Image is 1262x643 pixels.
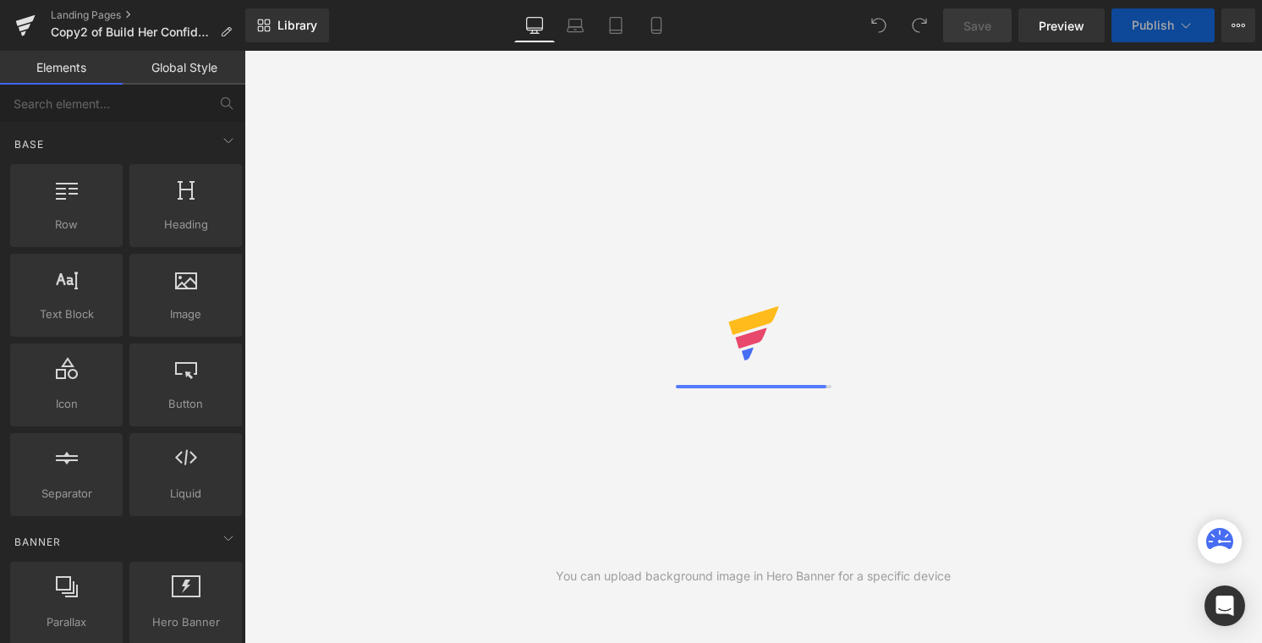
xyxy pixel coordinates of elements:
button: More [1221,8,1255,42]
button: Publish [1111,8,1215,42]
a: Desktop [514,8,555,42]
button: Redo [903,8,936,42]
a: Tablet [595,8,636,42]
a: Laptop [555,8,595,42]
span: Copy2 of Build Her Confidence and Self-Esteem with the Super Book Set [51,25,213,39]
a: Preview [1018,8,1105,42]
button: Undo [862,8,896,42]
span: Row [15,216,118,234]
div: Open Intercom Messenger [1204,585,1245,626]
span: Base [13,136,46,152]
a: Mobile [636,8,677,42]
span: Banner [13,534,63,550]
span: Text Block [15,305,118,323]
a: New Library [245,8,329,42]
span: Heading [134,216,237,234]
span: Parallax [15,613,118,631]
span: Image [134,305,237,323]
span: Liquid [134,485,237,503]
span: Save [963,17,991,35]
span: Preview [1039,17,1084,35]
a: Global Style [123,51,245,85]
span: Hero Banner [134,613,237,631]
span: Library [277,18,317,33]
a: Landing Pages [51,8,245,22]
span: Button [134,395,237,413]
span: Icon [15,395,118,413]
span: Publish [1132,19,1174,32]
div: You can upload background image in Hero Banner for a specific device [556,567,951,585]
span: Separator [15,485,118,503]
